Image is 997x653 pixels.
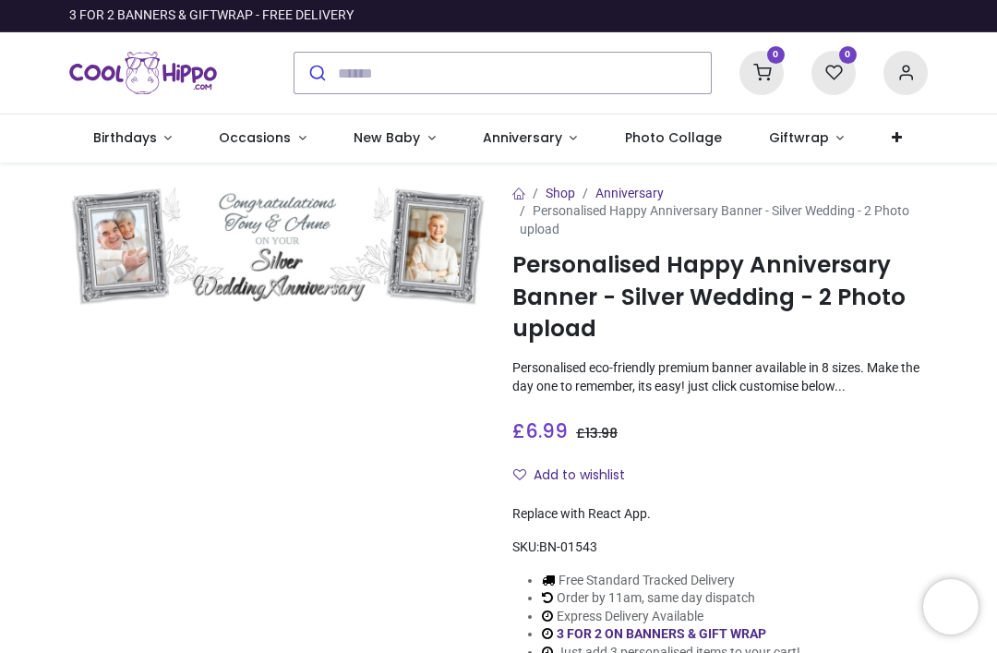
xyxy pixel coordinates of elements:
[512,359,928,395] p: Personalised eco-friendly premium banner available in 8 sizes. Make the day one to remember, its ...
[69,47,217,99] img: Cool Hippo
[595,186,664,200] a: Anniversary
[330,115,460,163] a: New Baby
[923,579,979,635] iframe: Brevo live chat
[483,128,562,147] span: Anniversary
[546,186,575,200] a: Shop
[542,589,800,608] li: Order by 11am, same day dispatch
[196,115,330,163] a: Occasions
[219,128,291,147] span: Occasions
[69,115,196,163] a: Birthdays
[542,572,800,590] li: Free Standard Tracked Delivery
[69,47,217,99] a: Logo of Cool Hippo
[354,128,420,147] span: New Baby
[739,65,784,79] a: 0
[769,128,829,147] span: Giftwrap
[539,539,597,554] span: BN-01543
[93,128,157,147] span: Birthdays
[557,626,766,641] a: 3 FOR 2 ON BANNERS & GIFT WRAP
[525,417,568,444] span: 6.99
[839,46,857,64] sup: 0
[513,468,526,481] i: Add to wishlist
[520,203,909,236] span: Personalised Happy Anniversary Banner - Silver Wedding - 2 Photo upload
[745,115,868,163] a: Giftwrap
[512,505,928,524] div: Replace with React App.
[540,6,928,25] iframe: Customer reviews powered by Trustpilot
[512,417,568,444] span: £
[542,608,800,626] li: Express Delivery Available
[512,249,928,345] h1: Personalised Happy Anniversary Banner - Silver Wedding - 2 Photo upload
[576,424,618,442] span: £
[459,115,601,163] a: Anniversary
[69,6,354,25] div: 3 FOR 2 BANNERS & GIFTWRAP - FREE DELIVERY
[811,65,856,79] a: 0
[69,185,485,309] img: Personalised Happy Anniversary Banner - Silver Wedding - 2 Photo upload
[625,128,722,147] span: Photo Collage
[294,53,338,93] button: Submit
[585,424,618,442] span: 13.98
[767,46,785,64] sup: 0
[512,460,641,491] button: Add to wishlistAdd to wishlist
[512,538,928,557] div: SKU:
